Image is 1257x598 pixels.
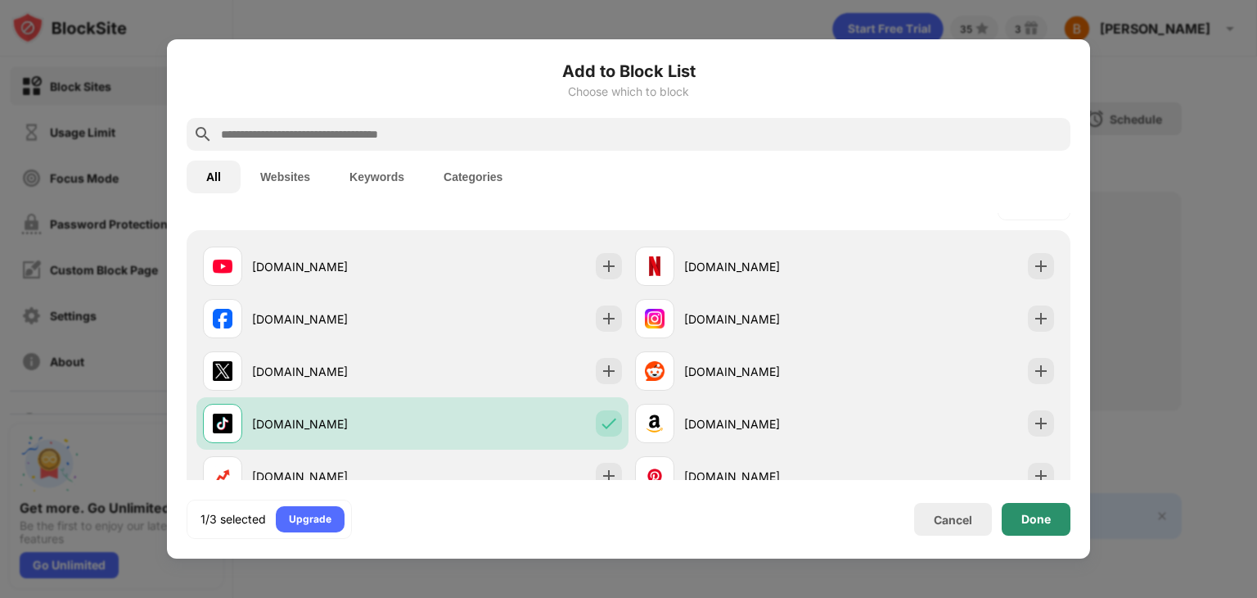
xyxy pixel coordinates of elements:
div: [DOMAIN_NAME] [252,258,412,275]
div: [DOMAIN_NAME] [252,363,412,380]
img: search.svg [193,125,213,144]
button: Keywords [330,161,424,193]
div: [DOMAIN_NAME] [252,415,412,433]
div: Upgrade [289,511,331,528]
button: Categories [424,161,522,193]
img: favicons [213,361,232,381]
img: favicons [645,309,665,328]
div: [DOMAIN_NAME] [252,468,412,485]
div: [DOMAIN_NAME] [252,310,412,328]
div: Choose which to block [187,85,1070,98]
div: Cancel [934,513,972,527]
img: favicons [645,466,665,486]
img: favicons [645,414,665,433]
button: All [187,161,241,193]
h6: Add to Block List [187,59,1070,84]
button: Websites [241,161,330,193]
div: Done [1021,513,1051,526]
img: favicons [645,361,665,381]
img: favicons [213,309,232,328]
div: [DOMAIN_NAME] [684,468,845,485]
img: favicons [213,466,232,486]
div: [DOMAIN_NAME] [684,415,845,433]
img: favicons [213,414,232,433]
div: [DOMAIN_NAME] [684,310,845,328]
div: 1/3 selected [200,511,266,528]
img: favicons [645,256,665,276]
img: favicons [213,256,232,276]
div: [DOMAIN_NAME] [684,363,845,380]
div: [DOMAIN_NAME] [684,258,845,275]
